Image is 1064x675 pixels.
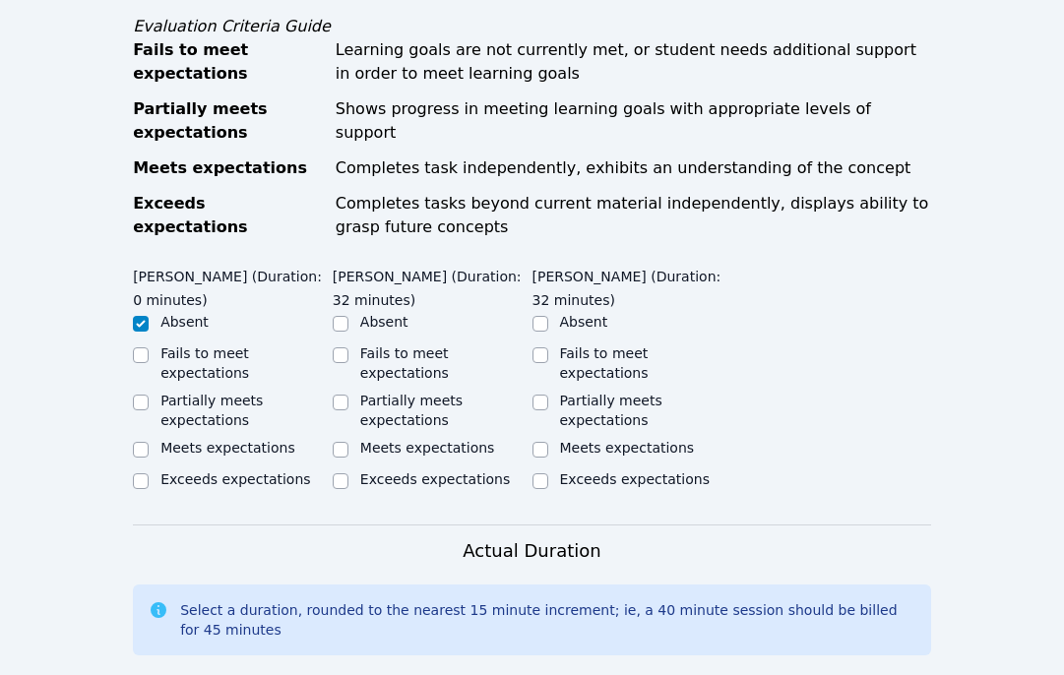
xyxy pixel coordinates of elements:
[560,314,608,330] label: Absent
[360,440,495,456] label: Meets expectations
[133,259,333,312] legend: [PERSON_NAME] (Duration: 0 minutes)
[336,156,931,180] div: Completes task independently, exhibits an understanding of the concept
[360,393,463,428] label: Partially meets expectations
[336,97,931,145] div: Shows progress in meeting learning goals with appropriate levels of support
[463,537,600,565] h3: Actual Duration
[160,314,209,330] label: Absent
[160,393,263,428] label: Partially meets expectations
[160,440,295,456] label: Meets expectations
[560,440,695,456] label: Meets expectations
[180,600,915,640] div: Select a duration, rounded to the nearest 15 minute increment; ie, a 40 minute session should be ...
[160,471,310,487] label: Exceeds expectations
[333,259,532,312] legend: [PERSON_NAME] (Duration: 32 minutes)
[133,97,324,145] div: Partially meets expectations
[360,471,510,487] label: Exceeds expectations
[560,345,649,381] label: Fails to meet expectations
[133,38,324,86] div: Fails to meet expectations
[560,393,662,428] label: Partially meets expectations
[133,156,324,180] div: Meets expectations
[560,471,710,487] label: Exceeds expectations
[160,345,249,381] label: Fails to meet expectations
[360,314,408,330] label: Absent
[532,259,732,312] legend: [PERSON_NAME] (Duration: 32 minutes)
[336,192,931,239] div: Completes tasks beyond current material independently, displays ability to grasp future concepts
[133,192,324,239] div: Exceeds expectations
[360,345,449,381] label: Fails to meet expectations
[133,15,931,38] div: Evaluation Criteria Guide
[336,38,931,86] div: Learning goals are not currently met, or student needs additional support in order to meet learni...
